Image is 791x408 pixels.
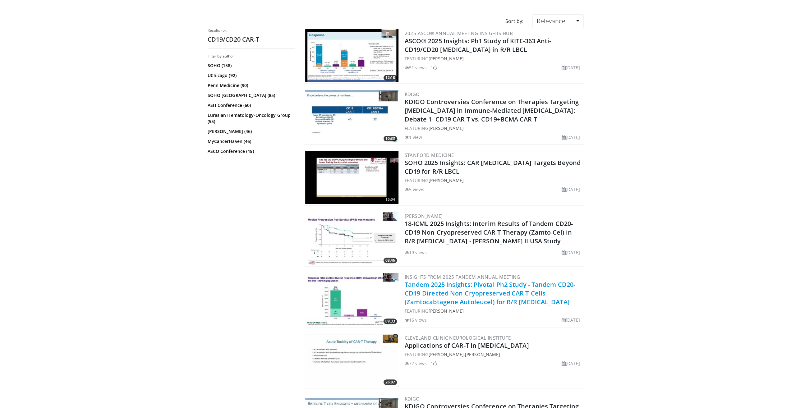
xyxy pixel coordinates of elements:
a: 26:07 [305,334,398,387]
span: 09:33 [384,319,397,324]
a: SOHO (158) [208,62,293,69]
li: 19 views [405,249,427,256]
p: Results for: [208,28,295,33]
a: Cleveland Clinic Neurological Institute [405,335,511,341]
div: FEATURING [405,55,582,62]
a: UChicago (92) [208,72,293,79]
a: [PERSON_NAME] [405,213,443,219]
a: [PERSON_NAME] [428,308,463,314]
a: Applications of CAR-T in [MEDICAL_DATA] [405,341,529,350]
div: FEATURING [405,177,582,184]
li: 72 views [405,360,427,367]
span: 15:04 [384,197,397,202]
a: KDIGO [405,91,420,97]
a: [PERSON_NAME] (46) [208,128,293,135]
a: KDIGO [405,396,420,402]
div: Sort by: [500,14,528,28]
span: 08:46 [384,258,397,263]
img: f465144e-fd6b-4b7c-8d4e-c13f1c611806.300x170_q85_crop-smart_upscale.jpg [305,151,398,204]
li: 5 views [405,186,425,193]
a: 12:18 [305,29,398,82]
a: ASH Conference (60) [208,102,293,108]
a: [PERSON_NAME] [428,125,463,131]
a: 08:46 [305,212,398,265]
li: [DATE] [562,134,580,140]
li: [DATE] [562,360,580,367]
a: 10:33 [305,90,398,143]
h3: Filter by author: [208,54,295,59]
li: 16 views [405,317,427,323]
a: MyCancerHaven (46) [208,138,293,144]
img: 0a356607-a4cc-4c3a-9646-f281e4b07a13.300x170_q85_crop-smart_upscale.jpg [305,273,398,326]
img: c25a80df-51db-4f72-aa1e-b8d3bede8734.300x170_q85_crop-smart_upscale.jpg [305,212,398,265]
a: ASCO Conference (45) [208,148,293,154]
a: SOHO [GEOGRAPHIC_DATA] (85) [208,92,293,99]
span: 12:18 [384,75,397,80]
li: [DATE] [562,186,580,193]
li: [DATE] [562,249,580,256]
a: Insights from 2025 Tandem Annual Meeting [405,274,520,280]
img: 4fb1d4d8-0765-42fe-9c74-22bc80a5d420.300x170_q85_crop-smart_upscale.jpg [305,29,398,82]
span: 10:33 [384,136,397,141]
li: 51 views [405,64,427,71]
a: 2025 ASCO® Annual Meeting Insights Hub [405,30,513,36]
li: 1 [431,64,437,71]
a: KDIGO Controversies Conference on Therapies Targeting [MEDICAL_DATA] in Immune-Mediated [MEDICAL_... [405,98,579,123]
img: 3482d010-dcd7-4d24-a3e2-3a0368009b76.300x170_q85_crop-smart_upscale.jpg [305,334,398,387]
a: Relevance [532,14,583,28]
div: FEATURING , [405,351,582,358]
span: 26:07 [384,379,397,385]
li: 1 view [405,134,422,140]
a: [PERSON_NAME] [465,351,500,357]
a: [PERSON_NAME] [428,177,463,183]
a: ASCO® 2025 Insights: Ph1 Study of KITE-363 Anti-CD19/CD20 [MEDICAL_DATA] in R/R LBCL [405,37,551,54]
a: Tandem 2025 Insights: Pivotal Ph2 Study - Tandem CD20-CD19-Directed Non-Cryopreserved CAR T-Cells... [405,280,575,306]
div: FEATURING [405,125,582,131]
span: Relevance [536,17,565,25]
a: [PERSON_NAME] [428,56,463,62]
li: 1 [431,360,437,367]
a: 09:33 [305,273,398,326]
div: FEATURING [405,308,582,314]
li: [DATE] [562,317,580,323]
h2: CD19/CD20 CAR-T [208,35,295,44]
a: Stanford Medicine [405,152,454,158]
img: 1fb4e4d4-8aba-4522-bfa8-30f3291174f9.300x170_q85_crop-smart_upscale.jpg [305,90,398,143]
a: Penn Medicine (90) [208,82,293,89]
a: 15:04 [305,151,398,204]
a: 18-ICML 2025 Insights: Interim Results of Tandem CD20-CD19 Non-Cryopreserved CAR-T Therapy (Zamto... [405,219,573,245]
a: [PERSON_NAME] [428,351,463,357]
a: Eurasian Hematology-Oncology Group (55) [208,112,293,125]
a: SOHO 2025 Insights: CAR [MEDICAL_DATA] Targets Beyond CD19 for R/R LBCL [405,158,581,176]
li: [DATE] [562,64,580,71]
